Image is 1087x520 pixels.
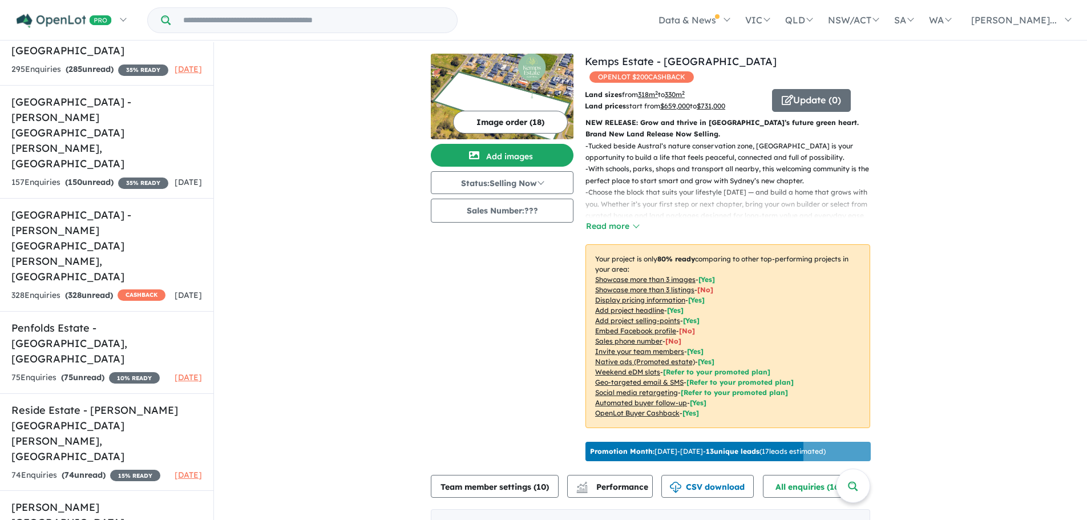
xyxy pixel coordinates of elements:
[62,470,106,480] strong: ( unread)
[595,285,694,294] u: Showcase more than 3 listings
[667,306,684,315] span: [ Yes ]
[453,111,568,134] button: Image order (18)
[173,8,455,33] input: Try estate name, suburb, builder or developer
[17,14,112,28] img: Openlot PRO Logo White
[585,163,879,187] p: - With schools, parks, shops and transport all nearby, this welcoming community is the perfect pl...
[595,326,676,335] u: Embed Facebook profile
[68,290,82,300] span: 328
[431,54,573,139] img: Kemps Estate - Austral
[595,368,660,376] u: Weekend eDM slots
[697,102,725,110] u: $ 731,000
[585,244,870,428] p: Your project is only comparing to other top-performing projects in your area: - - - - - - - - - -...
[655,90,658,96] sup: 2
[65,177,114,187] strong: ( unread)
[663,368,770,376] span: [Refer to your promoted plan]
[11,207,202,284] h5: [GEOGRAPHIC_DATA] - [PERSON_NAME][GEOGRAPHIC_DATA][PERSON_NAME] , [GEOGRAPHIC_DATA]
[682,90,685,96] sup: 2
[595,347,684,356] u: Invite your team members
[665,337,681,345] span: [ No ]
[567,475,653,498] button: Performance
[11,176,168,190] div: 157 Enquir ies
[638,90,658,99] u: 318 m
[683,316,700,325] span: [ Yes ]
[68,64,82,74] span: 285
[64,470,74,480] span: 74
[697,285,713,294] span: [ No ]
[698,357,714,366] span: [Yes]
[595,316,680,325] u: Add project selling-points
[665,90,685,99] u: 330 m
[585,90,622,99] b: Land sizes
[11,371,160,385] div: 75 Enquir ies
[589,71,694,83] span: OPENLOT $ 200 CASHBACK
[118,289,165,301] span: CASHBACK
[431,475,559,498] button: Team member settings (10)
[431,171,573,194] button: Status:Selling Now
[576,485,588,493] img: bar-chart.svg
[660,102,690,110] u: $ 659,000
[11,469,160,482] div: 74 Enquir ies
[661,475,754,498] button: CSV download
[585,117,870,140] p: NEW RELEASE: Grow and thrive in [GEOGRAPHIC_DATA]’s future green heart. Brand New Land Release No...
[763,475,866,498] button: All enquiries (16)
[687,347,704,356] span: [ Yes ]
[64,372,73,382] span: 75
[118,178,168,189] span: 35 % READY
[595,388,678,397] u: Social media retargeting
[585,187,879,221] p: - Choose the block that suits your lifestyle [DATE] — and build a home that grows with you. Wheth...
[585,140,879,164] p: - Tucked beside Austral’s nature conservation zone, [GEOGRAPHIC_DATA] is your opportunity to buil...
[431,199,573,223] button: Sales Number:???
[595,378,684,386] u: Geo-targeted email & SMS
[11,94,202,171] h5: [GEOGRAPHIC_DATA] - [PERSON_NAME][GEOGRAPHIC_DATA][PERSON_NAME] , [GEOGRAPHIC_DATA]
[175,64,202,74] span: [DATE]
[681,388,788,397] span: [Refer to your promoted plan]
[110,470,160,481] span: 15 % READY
[595,296,685,304] u: Display pricing information
[679,326,695,335] span: [ No ]
[595,409,680,417] u: OpenLot Buyer Cashback
[682,409,699,417] span: [Yes]
[772,89,851,112] button: Update (0)
[175,177,202,187] span: [DATE]
[971,14,1057,26] span: [PERSON_NAME]...
[175,470,202,480] span: [DATE]
[585,220,639,233] button: Read more
[698,275,715,284] span: [ Yes ]
[590,446,826,457] p: [DATE] - [DATE] - ( 17 leads estimated)
[595,398,687,407] u: Automated buyer follow-up
[690,102,725,110] span: to
[585,55,777,68] a: Kemps Estate - [GEOGRAPHIC_DATA]
[595,337,662,345] u: Sales phone number
[670,482,681,493] img: download icon
[11,63,168,76] div: 295 Enquir ies
[686,378,794,386] span: [Refer to your promoted plan]
[706,447,759,455] b: 13 unique leads
[585,89,763,100] p: from
[431,144,573,167] button: Add images
[109,372,160,384] span: 10 % READY
[65,290,113,300] strong: ( unread)
[577,482,587,488] img: line-chart.svg
[578,482,648,492] span: Performance
[595,275,696,284] u: Showcase more than 3 images
[118,65,168,76] span: 35 % READY
[11,289,165,303] div: 328 Enquir ies
[68,177,82,187] span: 150
[585,100,763,112] p: start from
[11,402,202,464] h5: Reside Estate - [PERSON_NAME][GEOGRAPHIC_DATA][PERSON_NAME] , [GEOGRAPHIC_DATA]
[590,447,654,455] b: Promotion Month:
[595,357,695,366] u: Native ads (Promoted estate)
[175,290,202,300] span: [DATE]
[585,102,626,110] b: Land prices
[657,255,695,263] b: 80 % ready
[658,90,685,99] span: to
[66,64,114,74] strong: ( unread)
[536,482,546,492] span: 10
[688,296,705,304] span: [ Yes ]
[595,306,664,315] u: Add project headline
[61,372,104,382] strong: ( unread)
[11,320,202,366] h5: Penfolds Estate - [GEOGRAPHIC_DATA] , [GEOGRAPHIC_DATA]
[690,398,706,407] span: [Yes]
[175,372,202,382] span: [DATE]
